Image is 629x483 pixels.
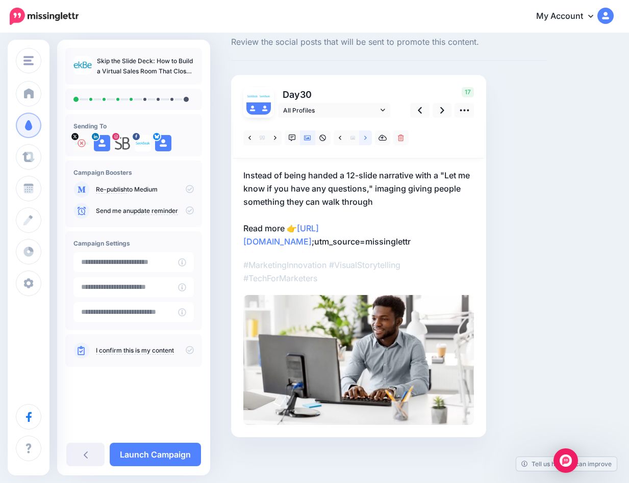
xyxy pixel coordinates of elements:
[231,36,547,49] span: Review the social posts that will be sent to promote this content.
[283,105,378,116] span: All Profiles
[73,122,194,130] h4: Sending To
[155,135,171,151] img: user_default_image.png
[243,258,474,285] p: #MarketingInnovation #VisualStorytelling #TechForMarketers
[130,207,178,215] a: update reminder
[243,169,474,248] p: Instead of being handed a 12-slide narrative with a "Let me know if you have any questions," imag...
[94,135,110,151] img: user_default_image.png
[135,135,151,151] img: 30704802_927055400791891_3468847022562344960_n-bsa42232.png
[259,102,271,115] img: user_default_image.png
[526,4,614,29] a: My Account
[96,185,194,194] p: to Medium
[243,295,474,424] img: T8DMIBMOZRPZ091D5CCOJ40LLS9NS17U.jpeg
[73,169,194,176] h4: Campaign Boosters
[97,56,194,76] p: Skip the Slide Deck: How to Build a Virtual Sales Room That Closes Deals
[73,239,194,247] h4: Campaign Settings
[246,90,259,102] img: 30704802_927055400791891_3468847022562344960_n-bsa42232.png
[96,206,194,216] p: Send me an
[73,56,92,74] img: c7e2c6cffd8a65ce68501f9310e4c577_thumb.jpg
[300,89,312,100] span: 30
[259,90,271,102] img: kYvyfZee-28629.jpg
[516,457,617,471] a: Tell us how we can improve
[246,102,259,115] img: user_default_image.png
[10,8,79,25] img: Missinglettr
[462,87,474,97] span: 17
[278,103,390,118] a: All Profiles
[73,135,90,151] img: kYvyfZee-28629.jpg
[553,448,578,473] div: Open Intercom Messenger
[96,346,174,355] a: I confirm this is my content
[96,185,127,194] a: Re-publish
[114,135,131,151] img: 12822329_179406892438543_622196784_a-bsa153509.jpg
[278,87,392,102] p: Day
[23,56,34,65] img: menu.png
